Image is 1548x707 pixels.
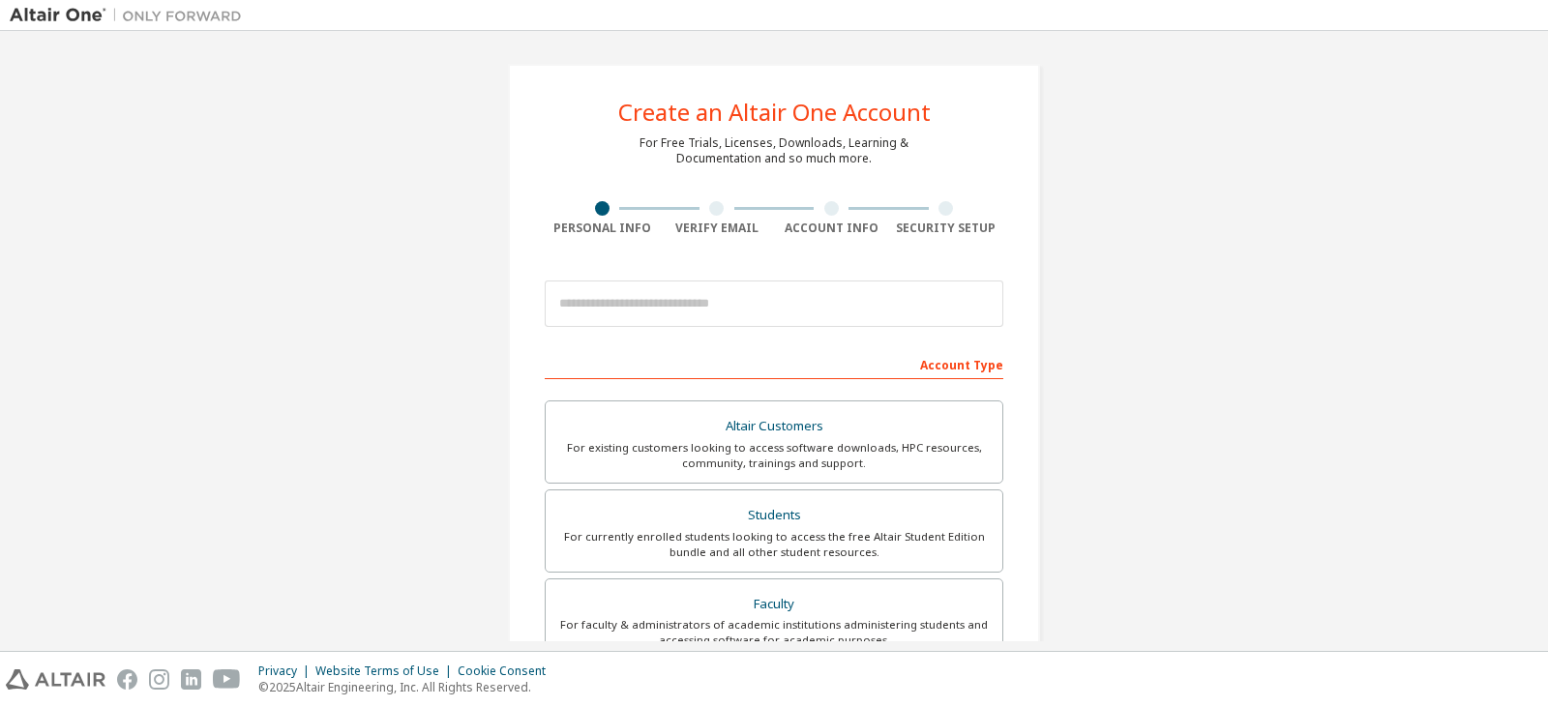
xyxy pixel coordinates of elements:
[10,6,252,25] img: Altair One
[545,221,660,236] div: Personal Info
[557,413,991,440] div: Altair Customers
[315,663,458,679] div: Website Terms of Use
[181,669,201,690] img: linkedin.svg
[258,663,315,679] div: Privacy
[660,221,775,236] div: Verify Email
[557,502,991,529] div: Students
[618,101,931,124] div: Create an Altair One Account
[213,669,241,690] img: youtube.svg
[557,591,991,618] div: Faculty
[545,348,1003,379] div: Account Type
[557,529,991,560] div: For currently enrolled students looking to access the free Altair Student Edition bundle and all ...
[258,679,557,695] p: © 2025 Altair Engineering, Inc. All Rights Reserved.
[149,669,169,690] img: instagram.svg
[6,669,105,690] img: altair_logo.svg
[557,617,991,648] div: For faculty & administrators of academic institutions administering students and accessing softwa...
[117,669,137,690] img: facebook.svg
[889,221,1004,236] div: Security Setup
[774,221,889,236] div: Account Info
[640,135,908,166] div: For Free Trials, Licenses, Downloads, Learning & Documentation and so much more.
[458,663,557,679] div: Cookie Consent
[557,440,991,471] div: For existing customers looking to access software downloads, HPC resources, community, trainings ...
